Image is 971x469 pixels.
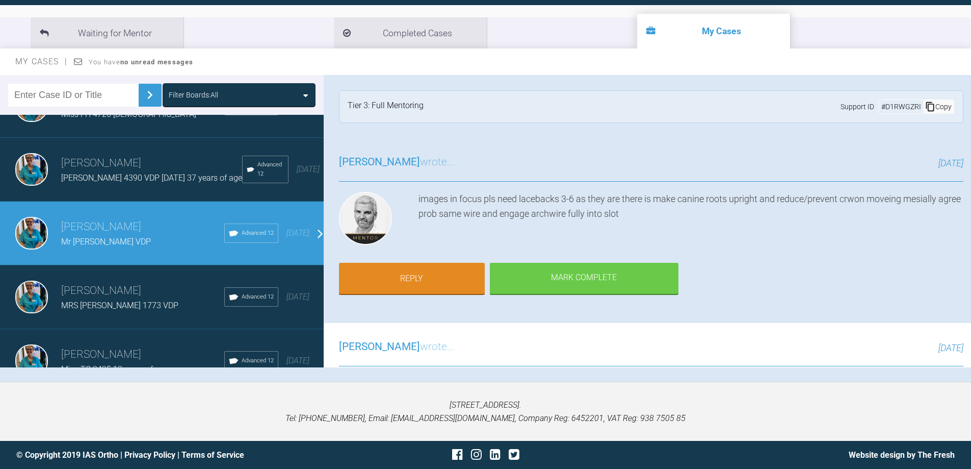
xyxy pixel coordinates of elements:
[286,356,309,365] span: [DATE]
[61,218,224,236] h3: [PERSON_NAME]
[61,282,224,300] h3: [PERSON_NAME]
[169,89,218,101] div: Filter Boards: All
[637,14,790,48] li: My Cases
[334,17,487,48] li: Completed Cases
[15,153,48,186] img: Åsa Ulrika Linnea Feneley
[841,101,874,112] span: Support ID
[286,228,309,238] span: [DATE]
[61,301,178,310] span: MRS [PERSON_NAME] 1773 VDP
[339,338,455,356] h3: wrote...
[339,340,420,353] span: [PERSON_NAME]
[348,99,424,114] div: Tier 3: Full Mentoring
[15,217,48,250] img: Åsa Ulrika Linnea Feneley
[879,101,923,112] div: # D1RWGZRI
[15,281,48,313] img: Åsa Ulrika Linnea Feneley
[242,229,274,238] span: Advanced 12
[120,58,193,66] strong: no unread messages
[181,450,244,460] a: Terms of Service
[938,158,963,168] span: [DATE]
[938,342,963,353] span: [DATE]
[142,87,158,103] img: chevronRight.28bd32b0.svg
[339,192,392,245] img: Ross Hobson
[257,160,284,179] span: Advanced 12
[242,292,274,302] span: Advanced 12
[61,346,224,363] h3: [PERSON_NAME]
[339,154,455,171] h3: wrote...
[124,450,175,460] a: Privacy Policy
[418,192,963,249] div: images in focus pls need lacebacks 3-6 as they are there is make canine roots upright and reduce/...
[242,356,274,365] span: Advanced 12
[16,399,955,425] p: [STREET_ADDRESS]. Tel: [PHONE_NUMBER], Email: [EMAIL_ADDRESS][DOMAIN_NAME], Company Reg: 6452201,...
[490,263,678,294] div: Mark Complete
[16,449,329,462] div: © Copyright 2019 IAS Ortho | |
[8,84,139,107] input: Enter Case ID or Title
[61,173,242,183] span: [PERSON_NAME] 4390 VDP [DATE] 37 years of age
[15,344,48,377] img: Åsa Ulrika Linnea Feneley
[297,164,320,174] span: [DATE]
[923,100,954,113] div: Copy
[61,237,151,246] span: Mr [PERSON_NAME] VDP
[339,156,420,168] span: [PERSON_NAME]
[31,17,183,48] li: Waiting for Mentor
[849,450,955,460] a: Website design by The Fresh
[286,292,309,302] span: [DATE]
[61,155,242,172] h3: [PERSON_NAME]
[339,263,485,294] a: Reply
[89,58,193,66] span: You have
[15,57,68,66] span: My Cases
